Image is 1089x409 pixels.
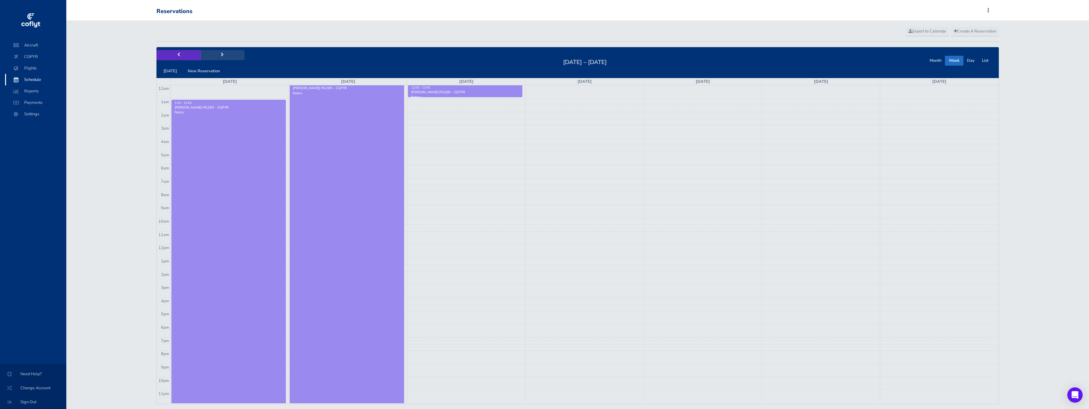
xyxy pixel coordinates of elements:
[158,391,169,397] span: 11pm
[8,368,59,380] span: Need Help?
[963,56,978,66] button: Day
[161,139,169,145] span: 4am
[341,79,355,84] a: [DATE]
[161,325,169,330] span: 6pm
[184,66,224,76] button: New Reservation
[951,27,999,36] a: Create A Reservation
[11,97,60,108] span: Payments
[175,101,192,105] span: 1:05 - 12:00
[293,86,401,90] div: [PERSON_NAME] PA28R - CGPYR
[978,56,992,66] button: List
[161,205,169,211] span: 9am
[160,66,181,76] button: [DATE]
[161,364,169,370] span: 9pm
[161,126,169,131] span: 3am
[161,258,169,264] span: 1pm
[161,298,169,304] span: 4pm
[223,79,237,84] a: [DATE]
[161,99,169,105] span: 1am
[411,90,519,95] div: [PERSON_NAME] PA28R - CGPYR
[158,245,169,251] span: 12pm
[945,56,963,66] button: Week
[161,179,169,184] span: 7am
[954,28,996,34] span: Create A Reservation
[20,11,41,30] img: coflyt logo
[161,192,169,198] span: 8am
[8,396,59,408] span: Sign Out
[696,79,710,84] a: [DATE]
[8,382,59,394] span: Change Account
[174,110,283,115] p: Notes:
[161,338,169,344] span: 7pm
[158,378,169,384] span: 10pm
[459,79,474,84] a: [DATE]
[161,272,169,277] span: 2pm
[559,57,611,66] h2: [DATE] – [DATE]
[11,108,60,120] span: Settings
[11,51,60,62] span: CGPYR
[11,74,60,85] span: Schedule
[200,50,244,60] button: next
[11,85,60,97] span: Reports
[926,56,945,66] button: Month
[158,86,169,91] span: 12am
[411,95,519,99] p: Notes:
[156,50,200,60] button: prev
[11,62,60,74] span: Flights
[161,165,169,171] span: 6am
[814,79,828,84] a: [DATE]
[577,79,592,84] a: [DATE]
[161,351,169,357] span: 8pm
[161,112,169,118] span: 2am
[174,105,283,110] div: [PERSON_NAME] PA28R - CGPYR
[161,285,169,291] span: 3pm
[293,91,401,96] p: Notes:
[906,27,949,36] a: Export to Calendar
[156,8,192,15] div: Reservations
[161,152,169,158] span: 5am
[158,232,169,238] span: 11am
[909,28,947,34] span: Export to Calendar
[411,86,430,90] span: 12:00 - 12:55
[158,219,169,224] span: 10am
[932,79,947,84] a: [DATE]
[1067,387,1083,403] div: Open Intercom Messenger
[161,311,169,317] span: 5pm
[11,39,60,51] span: Aircraft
